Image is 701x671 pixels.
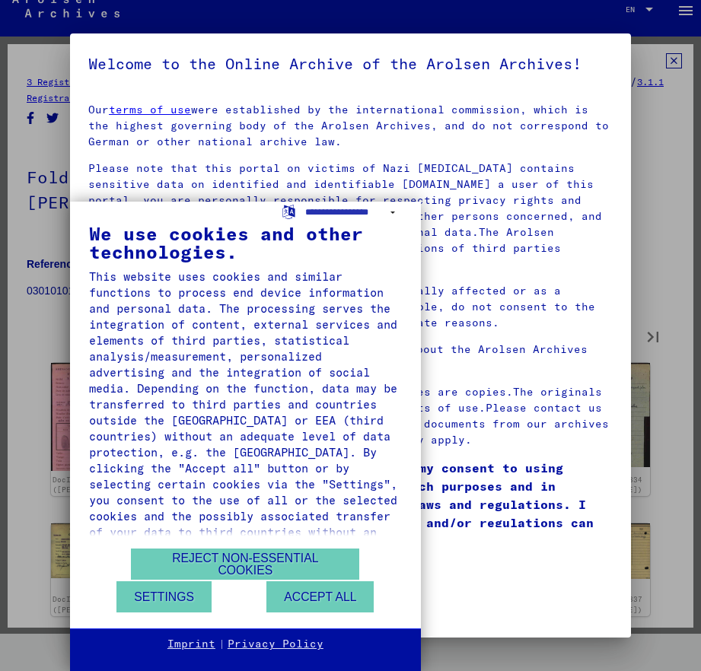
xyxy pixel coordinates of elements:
button: Accept all [266,581,374,612]
div: We use cookies and other technologies. [89,224,402,261]
a: Privacy Policy [228,637,323,652]
a: Imprint [167,637,215,652]
div: This website uses cookies and similar functions to process end device information and personal da... [89,269,402,556]
button: Settings [116,581,212,612]
button: Reject non-essential cookies [131,549,359,580]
